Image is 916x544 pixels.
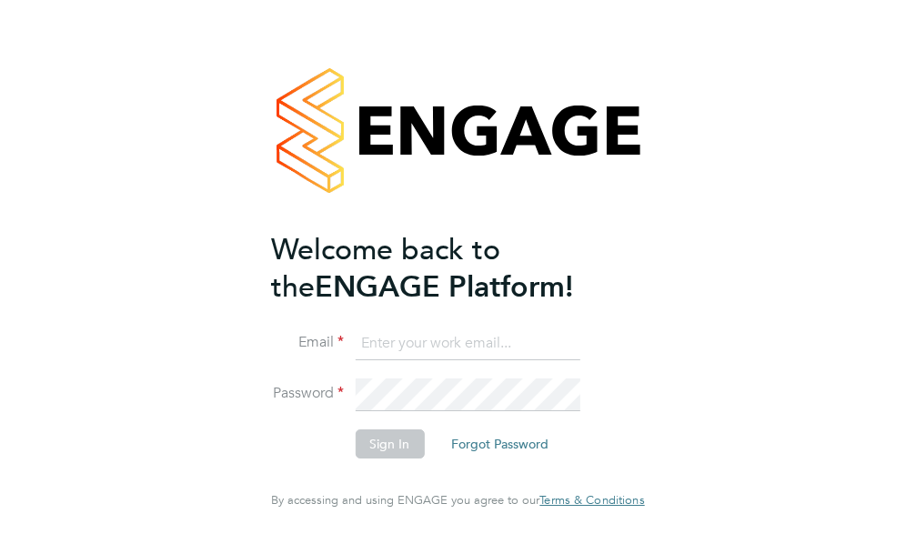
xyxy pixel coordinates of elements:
[271,333,344,352] label: Email
[539,492,644,508] span: Terms & Conditions
[271,231,626,306] h2: ENGAGE Platform!
[355,327,579,360] input: Enter your work email...
[437,429,563,458] button: Forgot Password
[271,492,644,508] span: By accessing and using ENGAGE you agree to our
[271,232,500,305] span: Welcome back to the
[271,384,344,403] label: Password
[355,429,424,458] button: Sign In
[539,493,644,508] a: Terms & Conditions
